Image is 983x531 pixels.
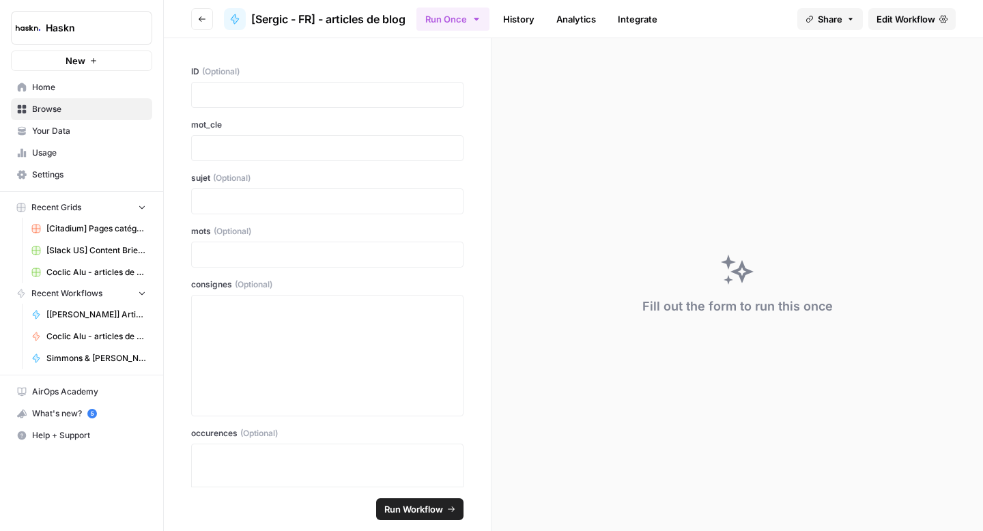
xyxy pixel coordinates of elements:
img: Haskn Logo [16,16,40,40]
a: [Sergic - FR] - articles de blog [224,8,405,30]
span: Browse [32,103,146,115]
a: AirOps Academy [11,381,152,403]
span: (Optional) [202,66,240,78]
button: Recent Grids [11,197,152,218]
a: Analytics [548,8,604,30]
span: [Citadium] Pages catégorie [46,223,146,235]
span: Simmons & [PERSON_NAME] - Optimization pages for LLMs [46,352,146,364]
a: Your Data [11,120,152,142]
span: (Optional) [213,172,251,184]
a: Coclic Alu - articles de blog [25,326,152,347]
button: Workspace: Haskn [11,11,152,45]
label: mots [191,225,464,238]
span: Recent Workflows [31,287,102,300]
button: Share [797,8,863,30]
label: consignes [191,278,464,291]
span: (Optional) [240,427,278,440]
a: Coclic Alu - articles de blog Grid [25,261,152,283]
span: [[PERSON_NAME]] Articles de blog - Créations [46,308,146,321]
span: Coclic Alu - articles de blog Grid [46,266,146,278]
label: ID [191,66,464,78]
a: [[PERSON_NAME]] Articles de blog - Créations [25,304,152,326]
a: Home [11,76,152,98]
button: Recent Workflows [11,283,152,304]
span: Usage [32,147,146,159]
a: History [495,8,543,30]
label: occurences [191,427,464,440]
span: Haskn [46,21,128,35]
a: Usage [11,142,152,164]
span: [Sergic - FR] - articles de blog [251,11,405,27]
span: Run Workflow [384,502,443,516]
label: sujet [191,172,464,184]
label: mot_cle [191,119,464,131]
span: Recent Grids [31,201,81,214]
span: (Optional) [235,278,272,291]
a: Simmons & [PERSON_NAME] - Optimization pages for LLMs [25,347,152,369]
span: Share [818,12,842,26]
div: Fill out the form to run this once [642,297,833,316]
button: What's new? 5 [11,403,152,425]
a: Integrate [610,8,666,30]
span: AirOps Academy [32,386,146,398]
span: Coclic Alu - articles de blog [46,330,146,343]
span: [Slack US] Content Brief & Content Generation - Creation [46,244,146,257]
a: [Slack US] Content Brief & Content Generation - Creation [25,240,152,261]
span: Help + Support [32,429,146,442]
span: New [66,54,85,68]
button: Help + Support [11,425,152,446]
button: New [11,51,152,71]
span: (Optional) [214,225,251,238]
span: Settings [32,169,146,181]
text: 5 [90,410,94,417]
button: Run Workflow [376,498,464,520]
span: Your Data [32,125,146,137]
div: What's new? [12,403,152,424]
button: Run Once [416,8,489,31]
a: Edit Workflow [868,8,956,30]
a: [Citadium] Pages catégorie [25,218,152,240]
span: Edit Workflow [877,12,935,26]
a: Browse [11,98,152,120]
span: Home [32,81,146,94]
a: Settings [11,164,152,186]
a: 5 [87,409,97,418]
